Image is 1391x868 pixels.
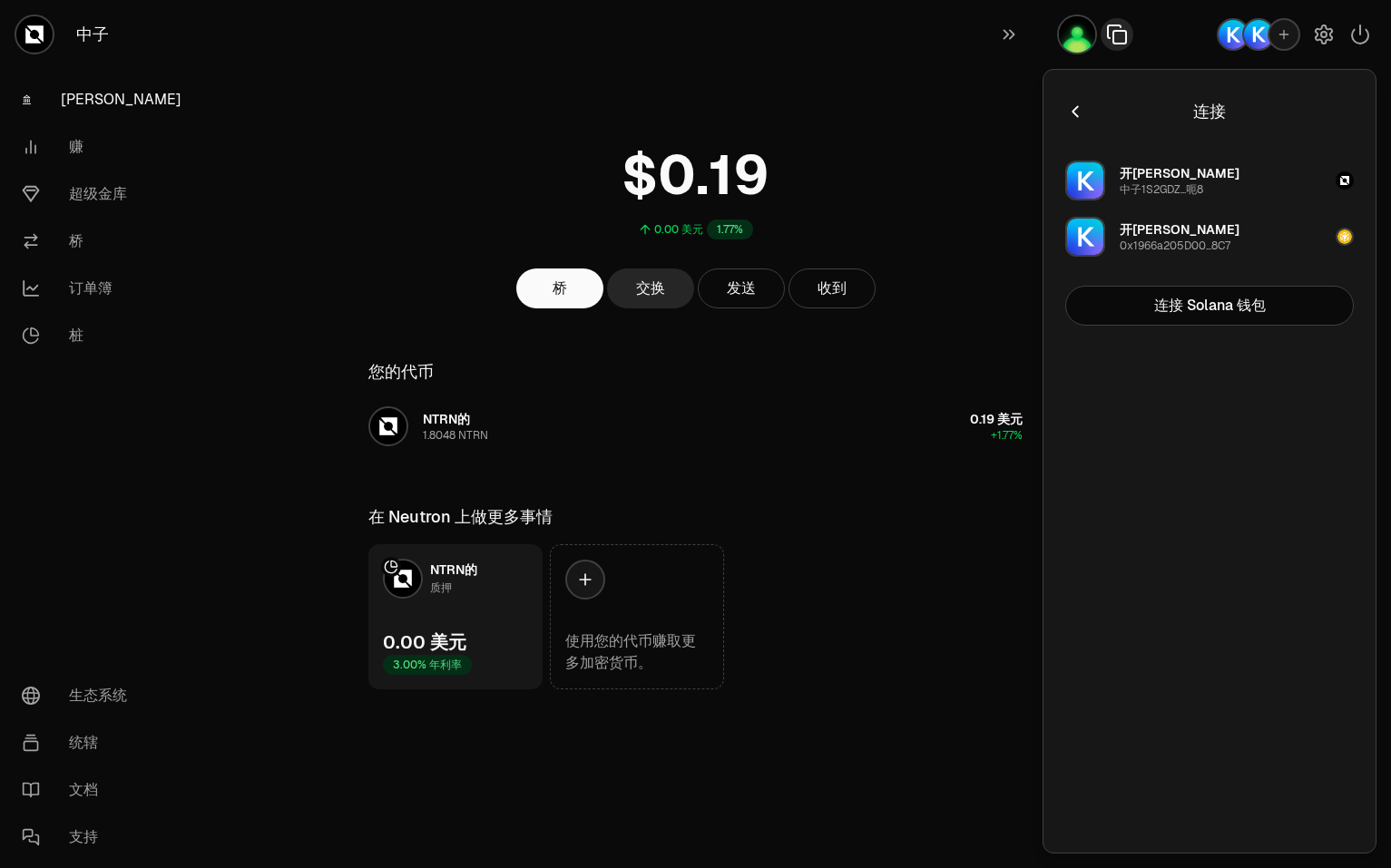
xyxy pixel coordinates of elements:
div: 开[PERSON_NAME] [1120,164,1239,182]
a: 桩 [7,312,196,359]
div: 您的代币 [368,359,434,385]
div: 0.00 美元 [654,222,703,237]
button: 发送 [698,268,785,308]
div: 0x1966a205D00...8C7 [1120,239,1230,253]
button: 开普尔开[PERSON_NAME]0x1966a205D00...8C7币安标志 [1054,210,1365,264]
div: 质押 [430,579,452,597]
a: 生态系统 [7,672,196,719]
button: 开普尔开普尔 [1217,18,1300,51]
a: NTRN标志NTRN的质押0.00 美元3.00% 年利率 [368,544,543,689]
a: 订单簿 [7,265,196,312]
a: 文档 [7,766,196,814]
span: NTRN的 [423,411,470,427]
font: 赚 [69,136,83,158]
div: 中子1S2GDZ...呃8 [1120,182,1203,197]
a: [PERSON_NAME] [7,76,196,123]
font: [PERSON_NAME] [61,89,181,111]
img: 开普尔 [1067,219,1103,255]
font: 订单簿 [69,278,113,299]
div: 0.00 美元 [383,629,466,655]
button: 连接 Solana 钱包 [1065,286,1354,326]
a: 超级金库 [7,171,196,218]
div: 1.77% [707,219,753,239]
font: 中子 [76,22,109,47]
a: 交换 [607,268,694,308]
font: 超级金库 [69,183,127,205]
span: NTRN的 [430,561,477,578]
font: 支持 [69,826,98,848]
a: 桥 [7,218,196,265]
img: 开普尔 [1244,20,1273,49]
span: +1.77% [991,428,1023,443]
a: 桥 [516,268,603,308]
button: NTRN标志NTRN的1.8048 NTRN0.19 美元+1.77% [358,399,1033,454]
font: 统辖 [69,732,98,754]
div: 使用您的代币赚取更多加密货币。 [565,630,709,674]
font: 文档 [69,779,98,801]
div: 开[PERSON_NAME] [1120,220,1239,239]
button: 开普尔 [1057,15,1097,54]
img: NTRN标志 [370,408,407,444]
a: 统辖 [7,719,196,766]
font: 桩 [69,325,83,346]
img: 开普尔 [1067,162,1103,199]
div: 3.00% 年利率 [383,655,472,675]
button: 开普尔开[PERSON_NAME]中子1S2GDZ...呃8 [1054,153,1365,208]
img: NTRN标志 [385,561,421,597]
div: 1.8048 NTRN [423,428,488,443]
img: 币安标志 [1337,229,1352,244]
a: 赚 [7,123,196,171]
font: 桥 [69,230,83,252]
img: 开普尔 [1219,20,1248,49]
img: 开普尔 [1059,16,1095,53]
div: 连接 [1193,99,1226,124]
span: 0.19 美元 [970,411,1023,427]
a: 使用您的代币赚取更多加密货币。 [550,544,724,689]
font: 生态系统 [69,685,127,707]
button: 收到 [789,268,876,308]
div: 在 Neutron 上做更多事情 [368,504,553,530]
a: 支持 [7,814,196,861]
